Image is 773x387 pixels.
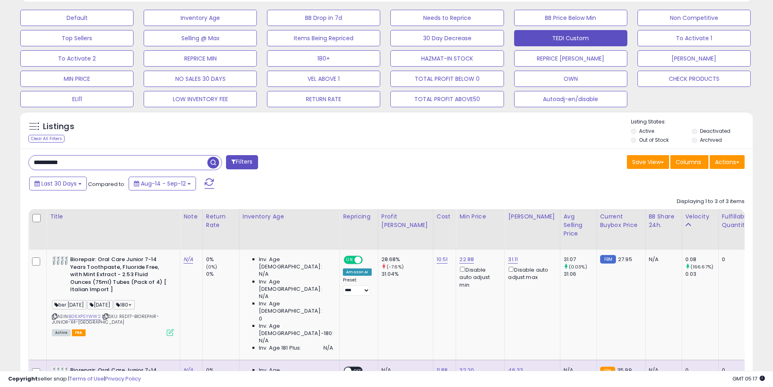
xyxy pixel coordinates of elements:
span: N/A [259,270,269,278]
button: Filters [226,155,258,169]
button: HAZMAT-IN STOCK [390,50,504,67]
button: Selling @ Max [144,30,257,46]
span: FBA [72,329,86,336]
button: To Activate 2 [20,50,133,67]
button: ELI11 [20,91,133,107]
div: 0.08 [685,256,718,263]
button: [PERSON_NAME] [637,50,751,67]
div: Avg Selling Price [564,212,593,238]
button: 30 Day Decrease [390,30,504,46]
img: 51yVLKGziML._SL40_.jpg [52,256,68,267]
div: 0.03 [685,270,718,278]
a: 31.11 [508,255,518,264]
div: Fulfillable Quantity [722,212,750,229]
button: TOTAL PROFIT ABOVE50 [390,91,504,107]
div: N/A [649,256,676,263]
label: Out of Stock [639,136,669,143]
span: 27.95 [618,255,632,263]
span: Inv. Age [DEMOGRAPHIC_DATA]: [259,256,333,270]
button: TEDI Custom [514,30,627,46]
span: N/A [259,293,269,300]
a: B06XPSYWW2 [69,313,101,320]
div: Repricing [343,212,374,221]
div: 31.06 [564,270,596,278]
a: 22.88 [459,255,474,264]
span: tier [DATE] [52,300,86,309]
div: Cost [437,212,453,221]
div: Amazon AI [343,268,371,276]
div: Clear All Filters [28,135,65,143]
button: REPRICE [PERSON_NAME] [514,50,627,67]
div: 31.07 [564,256,596,263]
button: Save View [627,155,669,169]
div: Inventory Age [243,212,336,221]
span: N/A [259,337,269,344]
div: Displaying 1 to 3 of 3 items [677,198,745,205]
span: Inv. Age [DEMOGRAPHIC_DATA]-180: [259,322,333,337]
span: Inv. Age [DEMOGRAPHIC_DATA]: [259,278,333,293]
div: [PERSON_NAME] [508,212,556,221]
b: Biorepair: Oral Care Junior 7-14 Years Toothpaste, Fluoride Free, with Mint Extract - 2.53 Fluid ... [70,256,169,296]
div: Disable auto adjust max [508,265,553,281]
span: N/A [323,344,333,352]
span: 0 [259,315,262,322]
button: 180+ [267,50,380,67]
button: VEL ABOVE 1 [267,71,380,87]
span: 2025-10-13 05:17 GMT [732,375,765,383]
span: Inv. Age [DEMOGRAPHIC_DATA]: [259,300,333,315]
button: To Activate 1 [637,30,751,46]
button: Autoadj-en/disable [514,91,627,107]
a: Terms of Use [69,375,104,383]
label: Active [639,128,654,134]
span: Columns [676,158,701,166]
span: [DATE] [87,300,113,309]
span: ON [345,257,355,264]
button: Top Sellers [20,30,133,46]
div: 31.04% [381,270,433,278]
button: Items Being Repriced [267,30,380,46]
div: 28.68% [381,256,433,263]
small: FBM [600,255,616,264]
h5: Listings [43,121,74,132]
button: BB Drop in 7d [267,10,380,26]
span: Compared to: [88,180,125,188]
button: BB Price Below Min [514,10,627,26]
button: Actions [710,155,745,169]
button: Needs to Reprice [390,10,504,26]
div: 0 [722,256,747,263]
small: (166.67%) [691,264,713,270]
div: Title [50,212,177,221]
span: OFF [362,257,375,264]
button: Aug-14 - Sep-12 [129,177,196,190]
div: Note [183,212,199,221]
button: Non Competitive [637,10,751,26]
small: (0.03%) [569,264,587,270]
span: | SKU: RED17-BIOREPAIR-JUNIOR-X4-[GEOGRAPHIC_DATA] [52,313,159,325]
button: LOW INVENTORY FEE [144,91,257,107]
label: Deactivated [700,128,730,134]
strong: Copyright [8,375,38,383]
button: Columns [670,155,708,169]
p: Listing States: [631,118,753,126]
div: 0% [206,256,239,263]
a: 10.51 [437,255,448,264]
div: ASIN: [52,256,174,335]
button: Inventory Age [144,10,257,26]
span: Aug-14 - Sep-12 [141,179,186,188]
button: Default [20,10,133,26]
div: Velocity [685,212,715,221]
span: 180+ [114,300,135,309]
button: REPRICE MIN [144,50,257,67]
div: seller snap | | [8,375,141,383]
div: Current Buybox Price [600,212,642,229]
a: Privacy Policy [105,375,141,383]
a: N/A [183,255,193,264]
small: (-7.6%) [387,264,404,270]
small: (0%) [206,264,217,270]
button: NO SALES 30 DAYS [144,71,257,87]
div: BB Share 24h. [649,212,678,229]
button: CHECK PRODUCTS [637,71,751,87]
div: Min Price [459,212,501,221]
div: 0% [206,270,239,278]
div: Disable auto adjust min [459,265,498,289]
